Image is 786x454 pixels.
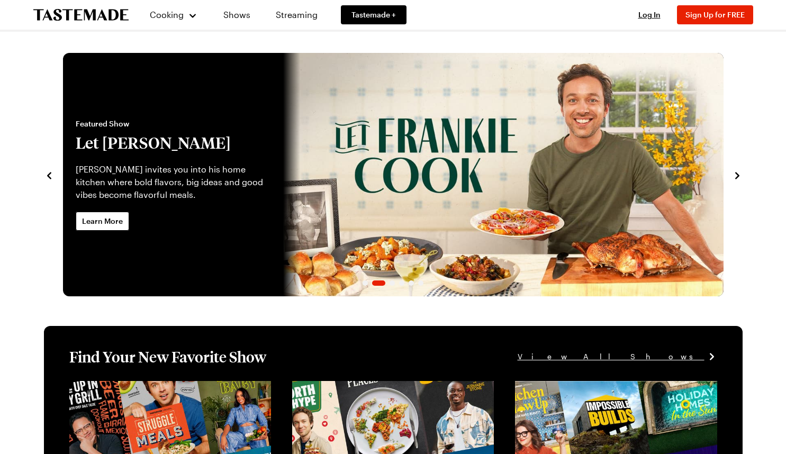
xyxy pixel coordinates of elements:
[150,2,198,28] button: Cooking
[518,351,704,362] span: View All Shows
[33,9,129,21] a: To Tastemade Home Page
[351,10,396,20] span: Tastemade +
[82,216,123,226] span: Learn More
[518,351,717,362] a: View All Shows
[150,10,184,20] span: Cooking
[292,382,437,392] a: View full content for [object Object]
[44,168,55,181] button: navigate to previous item
[372,280,385,286] span: Go to slide 2
[418,280,423,286] span: Go to slide 6
[628,10,671,20] button: Log In
[409,280,414,286] span: Go to slide 5
[399,280,404,286] span: Go to slide 4
[76,163,270,201] p: [PERSON_NAME] invites you into his home kitchen where bold flavors, big ideas and good vibes beco...
[69,347,266,366] h1: Find Your New Favorite Show
[76,133,270,152] h2: Let [PERSON_NAME]
[515,382,659,392] a: View full content for [object Object]
[69,382,214,392] a: View full content for [object Object]
[63,53,724,296] div: 2 / 6
[363,280,368,286] span: Go to slide 1
[390,280,395,286] span: Go to slide 3
[341,5,406,24] a: Tastemade +
[638,10,661,19] span: Log In
[685,10,745,19] span: Sign Up for FREE
[732,168,743,181] button: navigate to next item
[677,5,753,24] button: Sign Up for FREE
[76,119,270,129] span: Featured Show
[76,212,129,231] a: Learn More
